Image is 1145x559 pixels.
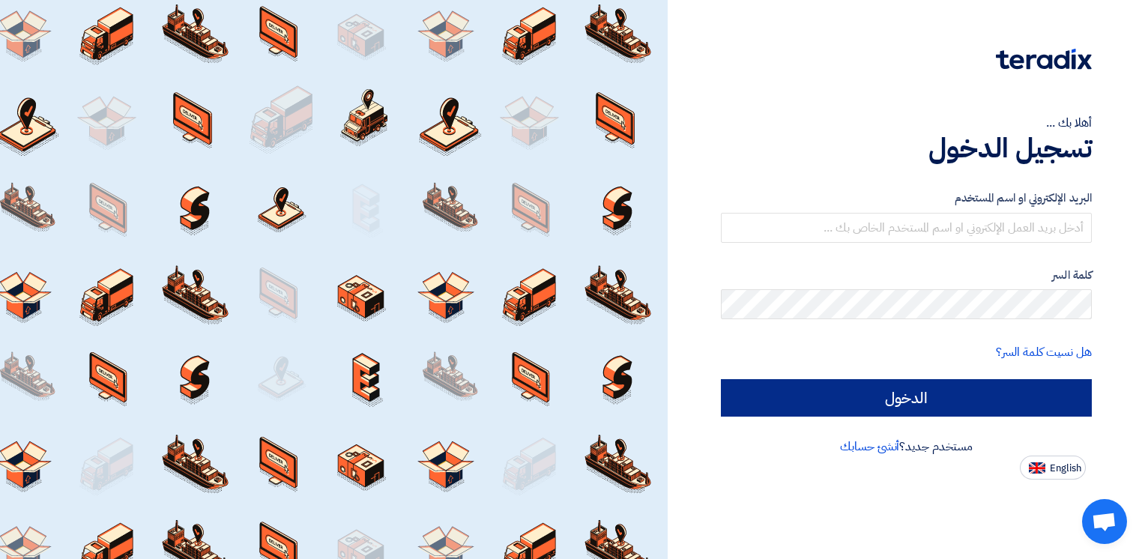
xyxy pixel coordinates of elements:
label: البريد الإلكتروني او اسم المستخدم [721,190,1092,207]
h1: تسجيل الدخول [721,132,1092,165]
div: أهلا بك ... [721,114,1092,132]
label: كلمة السر [721,267,1092,284]
div: مستخدم جديد؟ [721,438,1092,456]
button: English [1020,456,1086,480]
img: Teradix logo [996,49,1092,70]
input: أدخل بريد العمل الإلكتروني او اسم المستخدم الخاص بك ... [721,213,1092,243]
input: الدخول [721,379,1092,417]
a: هل نسيت كلمة السر؟ [996,343,1092,361]
img: en-US.png [1029,462,1045,474]
span: English [1050,463,1081,474]
a: أنشئ حسابك [840,438,899,456]
a: Open chat [1082,499,1127,544]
